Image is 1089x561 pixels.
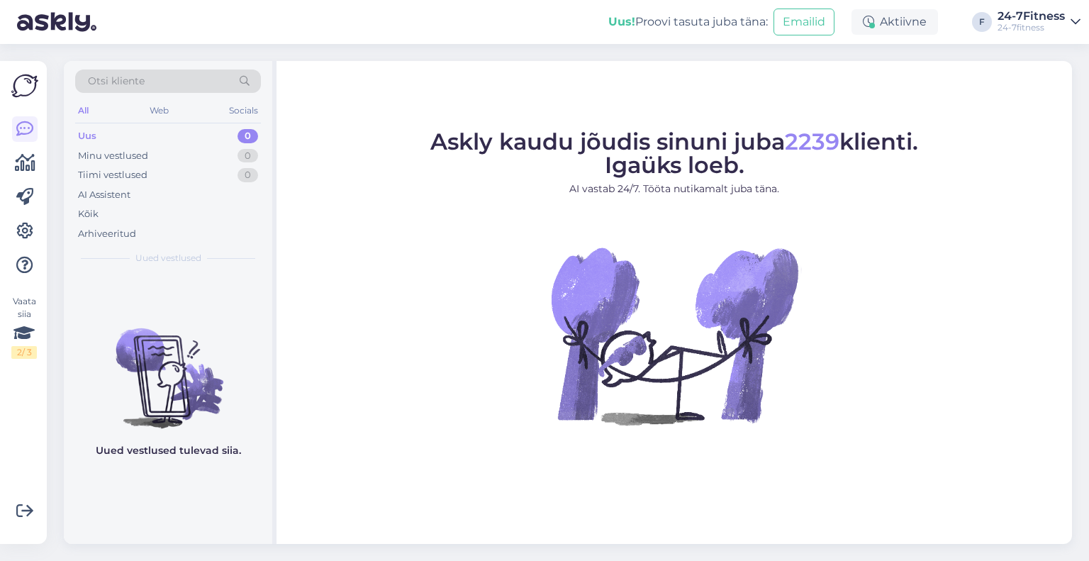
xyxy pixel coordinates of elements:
[64,303,272,431] img: No chats
[11,72,38,99] img: Askly Logo
[147,101,172,120] div: Web
[78,129,96,143] div: Uus
[78,227,136,241] div: Arhiveeritud
[998,22,1065,33] div: 24-7fitness
[75,101,91,120] div: All
[88,74,145,89] span: Otsi kliente
[430,128,918,179] span: Askly kaudu jõudis sinuni juba klienti. Igaüks loeb.
[11,295,37,359] div: Vaata siia
[774,9,834,35] button: Emailid
[785,128,839,155] span: 2239
[226,101,261,120] div: Socials
[96,443,241,458] p: Uued vestlused tulevad siia.
[972,12,992,32] div: F
[608,15,635,28] b: Uus!
[430,182,918,196] p: AI vastab 24/7. Tööta nutikamalt juba täna.
[608,13,768,30] div: Proovi tasuta juba täna:
[135,252,201,265] span: Uued vestlused
[998,11,1065,22] div: 24-7Fitness
[851,9,938,35] div: Aktiivne
[78,149,148,163] div: Minu vestlused
[78,168,147,182] div: Tiimi vestlused
[78,207,99,221] div: Kõik
[11,346,37,359] div: 2 / 3
[998,11,1080,33] a: 24-7Fitness24-7fitness
[238,129,258,143] div: 0
[78,188,130,202] div: AI Assistent
[547,208,802,463] img: No Chat active
[238,168,258,182] div: 0
[238,149,258,163] div: 0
